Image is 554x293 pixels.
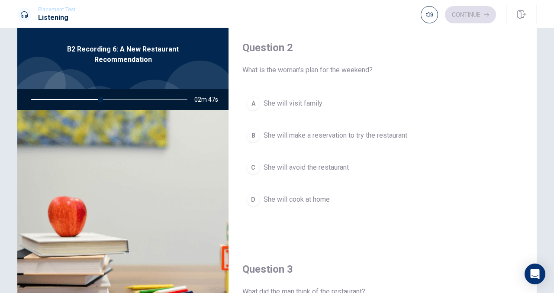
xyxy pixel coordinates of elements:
[264,194,330,205] span: She will cook at home
[45,44,200,65] span: B2 Recording 6: A New Restaurant Recommendation
[246,193,260,206] div: D
[264,162,349,173] span: She will avoid the restaurant
[246,129,260,142] div: B
[242,41,523,55] h4: Question 2
[242,189,523,210] button: DShe will cook at home
[246,97,260,110] div: A
[242,93,523,114] button: AShe will visit family
[242,262,523,276] h4: Question 3
[525,264,545,284] div: Open Intercom Messenger
[242,157,523,178] button: CShe will avoid the restaurant
[242,65,523,75] span: What is the woman’s plan for the weekend?
[264,130,407,141] span: She will make a reservation to try the restaurant
[38,13,76,23] h1: Listening
[194,89,225,110] span: 02m 47s
[242,125,523,146] button: BShe will make a reservation to try the restaurant
[38,6,76,13] span: Placement Test
[264,98,322,109] span: She will visit family
[246,161,260,174] div: C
